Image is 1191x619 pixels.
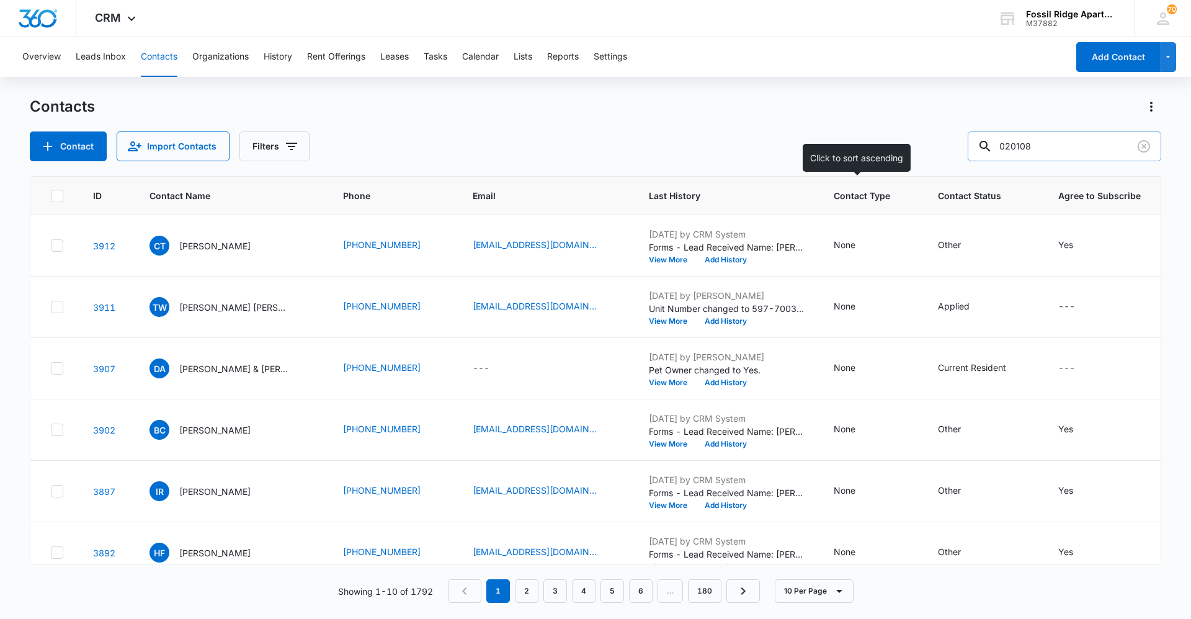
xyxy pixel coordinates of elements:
p: [DATE] by CRM System [649,228,804,241]
button: Calendar [462,37,499,77]
div: Other [938,484,961,497]
div: Yes [1058,484,1073,497]
div: Contact Name - Hank Flanagan - Select to Edit Field [149,543,273,563]
a: Page 2 [515,579,538,603]
div: Agree to Subscribe - Yes - Select to Edit Field [1058,484,1095,499]
nav: Pagination [448,579,760,603]
div: Applied [938,300,970,313]
div: Contact Name - Barbara Coleman - Select to Edit Field [149,420,273,440]
button: Filters [239,131,310,161]
div: notifications count [1167,4,1177,14]
div: Current Resident [938,361,1006,374]
p: Unit Number changed to 597-700307. [649,302,804,315]
div: Agree to Subscribe - Yes - Select to Edit Field [1058,545,1095,560]
div: Contact Status - Other - Select to Edit Field [938,545,983,560]
div: Agree to Subscribe - Yes - Select to Edit Field [1058,238,1095,253]
button: Settings [594,37,627,77]
div: None [834,300,855,313]
a: [PHONE_NUMBER] [343,484,421,497]
div: Phone - (972) 209-4760 - Select to Edit Field [343,361,443,376]
span: IR [149,481,169,501]
p: Forms - Lead Received Name: [PERSON_NAME] Email: [EMAIL_ADDRESS][DOMAIN_NAME] Phone: [PHONE_NUMBE... [649,486,804,499]
span: Phone [343,189,425,202]
span: Email [473,189,601,202]
div: account id [1026,19,1117,28]
a: [EMAIL_ADDRESS][DOMAIN_NAME] [473,545,597,558]
div: Phone - (720) 624-6856 - Select to Edit Field [343,545,443,560]
button: Actions [1141,97,1161,117]
input: Search Contacts [968,131,1161,161]
span: Contact Type [834,189,890,202]
a: Page 180 [688,579,721,603]
div: Click to sort ascending [803,144,911,172]
a: Navigate to contact details page for David Adams & Elizzabeth Loomis [93,363,115,374]
div: None [834,361,855,374]
p: [PERSON_NAME] [179,424,251,437]
p: [PERSON_NAME] [179,239,251,252]
div: Email - barbcoleman4@gmail.com - Select to Edit Field [473,422,619,437]
button: 10 Per Page [775,579,854,603]
div: Email - - Select to Edit Field [473,361,512,376]
button: Rent Offerings [307,37,365,77]
a: Page 4 [572,579,595,603]
div: Contact Name - Trevor Wagner Alani Casiano - Select to Edit Field [149,297,313,317]
div: None [834,422,855,435]
p: [PERSON_NAME] [179,485,251,498]
a: [EMAIL_ADDRESS][DOMAIN_NAME] [473,484,597,497]
span: HF [149,543,169,563]
button: Tasks [424,37,447,77]
button: Organizations [192,37,249,77]
div: Contact Type - None - Select to Edit Field [834,238,878,253]
div: Contact Type - None - Select to Edit Field [834,484,878,499]
a: Navigate to contact details page for Trevor Wagner Alani Casiano [93,302,115,313]
button: View More [649,256,696,264]
div: Contact Type - None - Select to Edit Field [834,422,878,437]
div: Contact Type - None - Select to Edit Field [834,361,878,376]
div: --- [1058,300,1075,314]
div: Contact Status - Other - Select to Edit Field [938,422,983,437]
div: Contact Status - Other - Select to Edit Field [938,484,983,499]
button: Add History [696,563,756,571]
button: Lists [514,37,532,77]
span: DA [149,358,169,378]
button: Clear [1134,136,1154,156]
p: [DATE] by CRM System [649,535,804,548]
p: [PERSON_NAME] [PERSON_NAME] [179,301,291,314]
div: Agree to Subscribe - - Select to Edit Field [1058,361,1097,376]
div: Phone - (303) 874-4967 - Select to Edit Field [343,484,443,499]
div: Contact Name - Charles Talton - Select to Edit Field [149,236,273,256]
div: Phone - (970) 690-4808 - Select to Edit Field [343,422,443,437]
a: Page 6 [629,579,653,603]
span: TW [149,297,169,317]
div: --- [473,361,489,376]
div: None [834,484,855,497]
a: Navigate to contact details page for Charles Talton [93,241,115,251]
p: [DATE] by CRM System [649,473,804,486]
div: Email - trevorwagner32@gmail.com - Select to Edit Field [473,300,619,314]
p: Pet Owner changed to Yes. [649,363,804,376]
a: [PHONE_NUMBER] [343,422,421,435]
div: Contact Name - Israel Rocha - Select to Edit Field [149,481,273,501]
div: Contact Type - None - Select to Edit Field [834,545,878,560]
div: Contact Status - Applied - Select to Edit Field [938,300,992,314]
span: 70 [1167,4,1177,14]
button: View More [649,502,696,509]
h1: Contacts [30,97,95,116]
span: CT [149,236,169,256]
button: Import Contacts [117,131,230,161]
button: View More [649,563,696,571]
span: CRM [95,11,121,24]
button: Overview [22,37,61,77]
div: Phone - 13087639320 - Select to Edit Field [343,238,443,253]
div: Contact Status - Current Resident - Select to Edit Field [938,361,1028,376]
p: [PERSON_NAME] [179,546,251,559]
button: View More [649,379,696,386]
span: ID [93,189,102,202]
p: Forms - Lead Received Name: [PERSON_NAME] Email: [EMAIL_ADDRESS][DOMAIN_NAME] Phone: [PHONE_NUMBE... [649,425,804,438]
a: [EMAIL_ADDRESS][DOMAIN_NAME] [473,422,597,435]
button: Add History [696,256,756,264]
div: None [834,238,855,251]
a: Navigate to contact details page for Hank Flanagan [93,548,115,558]
button: Contacts [141,37,177,77]
div: Email - Israel.illo@hotmail.com - Select to Edit Field [473,484,619,499]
